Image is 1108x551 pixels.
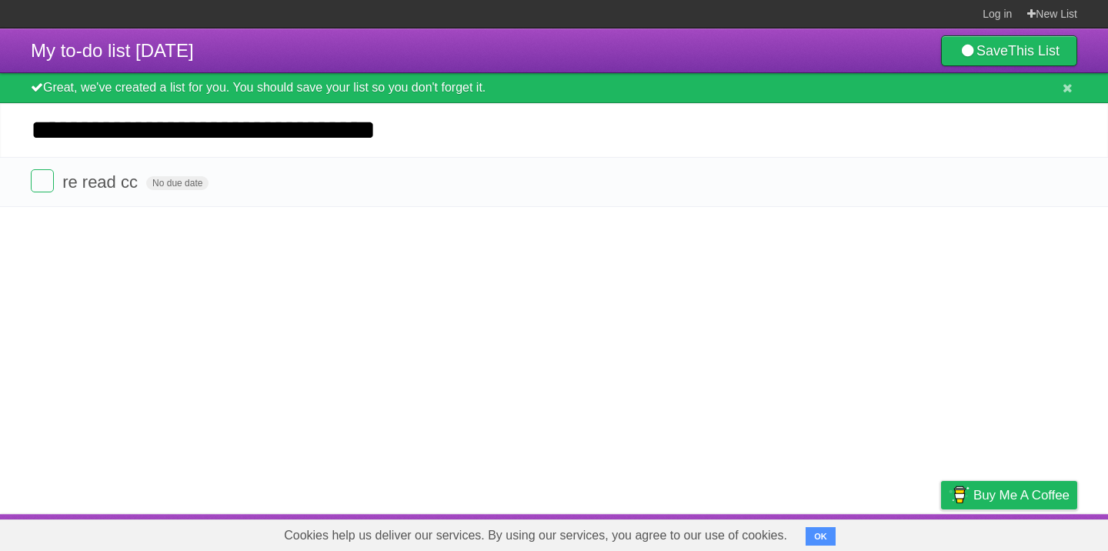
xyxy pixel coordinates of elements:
span: No due date [146,176,209,190]
img: Buy me a coffee [949,482,969,508]
span: Buy me a coffee [973,482,1070,509]
span: re read cc [62,172,142,192]
span: Cookies help us deliver our services. By using our services, you agree to our use of cookies. [269,520,803,551]
button: OK [806,527,836,546]
b: This List [1008,43,1060,58]
a: About [736,518,769,547]
span: My to-do list [DATE] [31,40,194,61]
label: Done [31,169,54,192]
a: Privacy [921,518,961,547]
a: Developers [787,518,849,547]
a: Buy me a coffee [941,481,1077,509]
a: Terms [869,518,903,547]
a: SaveThis List [941,35,1077,66]
a: Suggest a feature [980,518,1077,547]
